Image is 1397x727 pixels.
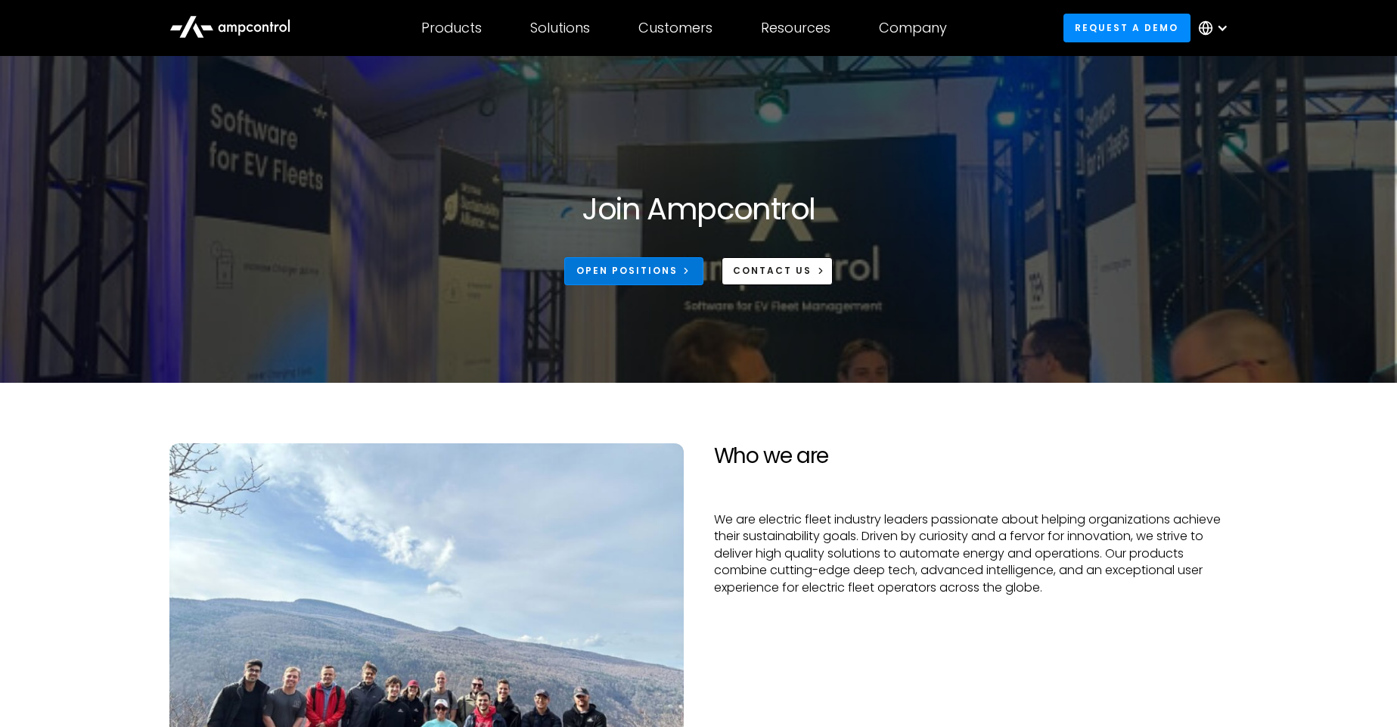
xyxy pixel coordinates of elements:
a: CONTACT US [722,257,833,285]
div: Customers [638,20,712,36]
a: Request a demo [1063,14,1191,42]
div: Solutions [530,20,590,36]
div: Products [421,20,482,36]
div: Open Positions [576,264,678,278]
h1: Join Ampcontrol [582,191,815,227]
div: Resources [761,20,830,36]
a: Open Positions [564,257,703,285]
div: Company [879,20,947,36]
p: We are electric fleet industry leaders passionate about helping organizations achieve their susta... [714,511,1228,596]
h2: Who we are [714,443,1228,469]
div: CONTACT US [733,264,812,278]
